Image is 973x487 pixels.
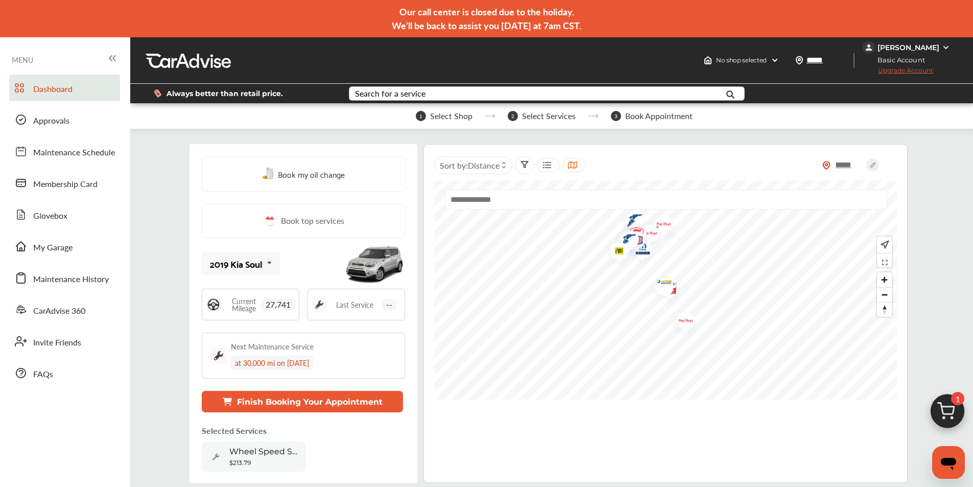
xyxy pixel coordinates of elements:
[620,220,647,252] img: logo-firestone.png
[440,159,500,171] span: Sort by :
[923,389,972,438] img: cart_icon.3d0951e8.svg
[231,356,313,370] div: at 30,000 mi on [DATE]
[33,146,115,159] span: Maintenance Schedule
[9,138,120,165] a: Maintenance Schedule
[647,273,674,294] img: logo-mavis.png
[202,204,405,238] a: Book top services
[822,161,830,170] img: location_vector_orange.38f05af8.svg
[522,111,576,121] span: Select Services
[382,299,396,310] span: --
[33,368,53,381] span: FAQs
[942,43,950,52] img: WGsFRI8htEPBVLJbROoPRyZpYNWhNONpIPPETTm6eUC0GeLEiAAAAAElFTkSuQmCC
[863,41,875,54] img: jVpblrzwTbfkPYzPPzSLxeg0AAAAASUVORK5CYII=
[33,273,109,286] span: Maintenance History
[262,167,345,181] a: Book my oil change
[9,75,120,101] a: Dashboard
[33,83,73,96] span: Dashboard
[9,170,120,196] a: Membership Card
[434,180,897,400] canvas: Map
[33,210,67,223] span: Glovebox
[312,297,326,312] img: maintenance_logo
[9,106,120,133] a: Approvals
[210,259,263,269] div: 2019 Kia Soul
[864,55,933,65] span: Basic Account
[226,297,262,312] span: Current Mileage
[355,89,425,98] div: Search for a service
[167,90,283,97] span: Always better than retail price.
[9,201,120,228] a: Glovebox
[262,168,275,180] img: oil-change.e5047c97.svg
[612,225,638,258] div: Map marker
[33,305,85,318] span: CarAdvise 360
[9,233,120,260] a: My Garage
[468,159,500,171] span: Distance
[625,111,693,121] span: Book Appointment
[154,89,161,98] img: dollor_label_vector.a70140d1.svg
[795,56,803,64] img: location_vector.a44bc228.svg
[951,392,964,405] span: 1
[229,447,301,456] span: Wheel Speed Sensor Replacement
[202,391,403,412] button: Finish Booking Your Appointment
[207,448,225,466] img: default_wrench_icon.d1a43860.svg
[877,43,939,52] div: [PERSON_NAME]
[263,215,276,227] img: cal_icon.0803b883.svg
[33,178,98,191] span: Membership Card
[626,236,651,265] div: Map marker
[278,167,345,181] span: Book my oil change
[344,241,405,287] img: mobile_12967_st0640_046.jpg
[612,225,639,258] img: logo-pepboys.png
[33,336,81,350] span: Invite Friends
[877,287,892,302] button: Zoom out
[611,227,638,257] img: logo-goodyear.png
[653,274,678,306] div: Map marker
[33,241,73,254] span: My Garage
[588,114,599,118] img: stepper-arrow.e24c07c6.svg
[336,301,373,308] span: Last Service
[618,207,645,237] img: logo-goodyear.png
[229,459,251,467] b: $213.79
[611,227,637,257] div: Map marker
[669,307,696,339] img: logo-pepboys.png
[602,237,628,269] div: Map marker
[281,215,344,227] span: Book top services
[611,111,621,121] span: 3
[633,219,658,251] div: Map marker
[33,114,69,128] span: Approvals
[12,56,33,64] span: MENU
[618,207,643,237] div: Map marker
[877,272,892,287] button: Zoom in
[853,53,855,68] img: header-divider.bc55588e.svg
[416,111,426,121] span: 1
[932,446,965,479] iframe: Button to launch messaging window
[485,114,495,118] img: stepper-arrow.e24c07c6.svg
[430,111,472,121] span: Select Shop
[716,56,767,64] span: No shop selected
[877,302,892,317] button: Reset bearing to north
[879,239,889,250] img: recenter.ce011a49.svg
[231,341,314,352] div: Next Maintenance Service
[262,299,295,310] span: 27,741
[647,273,673,294] div: Map marker
[9,360,120,386] a: FAQs
[611,226,637,259] div: Map marker
[9,328,120,355] a: Invite Friends
[620,220,645,252] div: Map marker
[508,111,518,121] span: 2
[202,425,267,436] p: Selected Services
[206,297,221,312] img: steering_logo
[647,210,672,242] div: Map marker
[9,296,120,323] a: CarAdvise 360
[669,307,694,339] div: Map marker
[771,56,779,64] img: header-down-arrow.9dd2ce7d.svg
[863,66,933,79] span: Upgrade Account
[602,237,629,269] img: logo-tires-plus.png
[9,265,120,291] a: Maintenance History
[619,226,645,258] div: Map marker
[611,226,638,259] img: logo-firestone.png
[210,347,227,364] img: maintenance_logo
[704,56,712,64] img: header-home-logo.8d720a4f.svg
[633,219,660,251] img: logo-pepboys.png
